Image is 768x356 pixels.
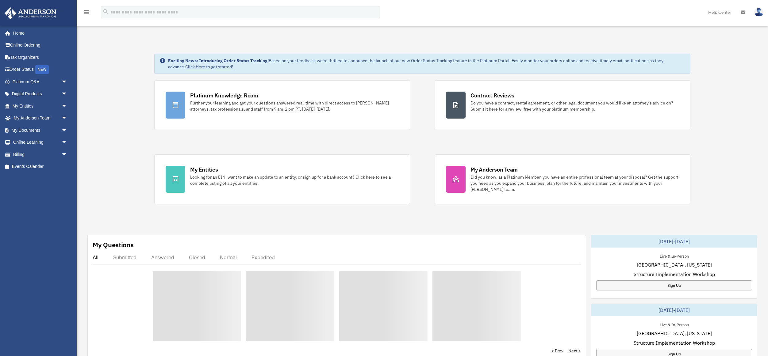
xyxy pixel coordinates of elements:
[637,261,712,268] span: [GEOGRAPHIC_DATA], [US_STATE]
[634,339,715,347] span: Structure Implementation Workshop
[154,154,410,204] a: My Entities Looking for an EIN, want to make an update to an entity, or sign up for a bank accoun...
[4,100,77,112] a: My Entitiesarrow_drop_down
[470,100,679,112] div: Do you have a contract, rental agreement, or other legal document you would like an attorney's ad...
[591,304,757,316] div: [DATE]-[DATE]
[4,161,77,173] a: Events Calendar
[35,65,49,74] div: NEW
[4,39,77,51] a: Online Ordering
[655,252,694,259] div: Live & In-Person
[61,136,74,149] span: arrow_drop_down
[190,174,399,186] div: Looking for an EIN, want to make an update to an entity, or sign up for a bank account? Click her...
[61,88,74,100] span: arrow_drop_down
[4,51,77,63] a: Tax Organizers
[190,166,218,173] div: My Entities
[596,280,752,290] a: Sign Up
[168,58,685,70] div: Based on your feedback, we're thrilled to announce the launch of our new Order Status Tracking fe...
[470,174,679,192] div: Did you know, as a Platinum Member, you have an entire professional team at your disposal? Get th...
[655,321,694,328] div: Live & In-Person
[61,76,74,88] span: arrow_drop_down
[83,9,90,16] i: menu
[3,7,58,19] img: Anderson Advisors Platinum Portal
[151,254,174,260] div: Answered
[470,92,514,99] div: Contract Reviews
[61,112,74,125] span: arrow_drop_down
[252,254,275,260] div: Expedited
[83,11,90,16] a: menu
[61,148,74,161] span: arrow_drop_down
[190,92,258,99] div: Platinum Knowledge Room
[470,166,518,173] div: My Anderson Team
[220,254,237,260] div: Normal
[113,254,136,260] div: Submitted
[189,254,205,260] div: Closed
[185,64,233,70] a: Click Here to get started!
[435,80,690,130] a: Contract Reviews Do you have a contract, rental agreement, or other legal document you would like...
[4,27,74,39] a: Home
[93,254,98,260] div: All
[154,80,410,130] a: Platinum Knowledge Room Further your learning and get your questions answered real-time with dire...
[61,100,74,112] span: arrow_drop_down
[190,100,399,112] div: Further your learning and get your questions answered real-time with direct access to [PERSON_NAM...
[551,348,563,354] a: < Prev
[634,271,715,278] span: Structure Implementation Workshop
[4,88,77,100] a: Digital Productsarrow_drop_down
[93,240,134,249] div: My Questions
[4,148,77,161] a: Billingarrow_drop_down
[568,348,581,354] a: Next >
[4,112,77,124] a: My Anderson Teamarrow_drop_down
[435,154,690,204] a: My Anderson Team Did you know, as a Platinum Member, you have an entire professional team at your...
[102,8,109,15] i: search
[61,124,74,137] span: arrow_drop_down
[4,124,77,136] a: My Documentsarrow_drop_down
[168,58,269,63] strong: Exciting News: Introducing Order Status Tracking!
[637,330,712,337] span: [GEOGRAPHIC_DATA], [US_STATE]
[4,136,77,149] a: Online Learningarrow_drop_down
[4,63,77,76] a: Order StatusNEW
[4,76,77,88] a: Platinum Q&Aarrow_drop_down
[754,8,763,17] img: User Pic
[591,235,757,248] div: [DATE]-[DATE]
